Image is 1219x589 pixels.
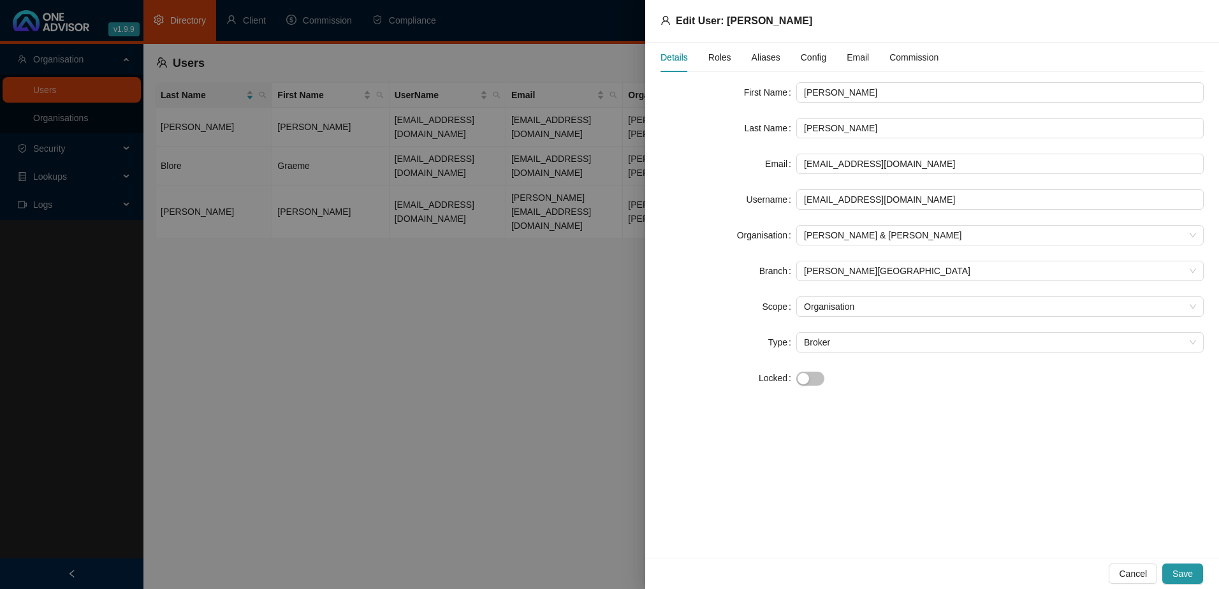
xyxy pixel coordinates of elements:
span: Aliases [752,53,780,62]
button: Cancel [1109,564,1157,584]
div: Email [847,50,869,64]
label: Email [765,154,796,174]
label: Type [768,332,796,353]
span: Edit User: [PERSON_NAME] [676,15,812,26]
label: Scope [762,296,796,317]
span: Broker [804,333,1196,352]
label: Username [747,189,796,210]
span: Save [1172,567,1193,581]
label: Last Name [744,118,796,138]
span: Config [801,53,826,62]
button: Save [1162,564,1203,584]
label: Branch [759,261,796,281]
span: Roles [708,53,731,62]
div: Details [661,50,688,64]
label: Locked [759,368,796,388]
span: Organisation [804,297,1196,316]
span: Smith & Bormann [804,226,1196,245]
span: Cancel [1119,567,1147,581]
span: Shelly Beach [804,261,1196,280]
span: user [661,15,671,25]
div: Commission [889,50,938,64]
label: First Name [744,82,796,103]
label: Organisation [737,225,796,245]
